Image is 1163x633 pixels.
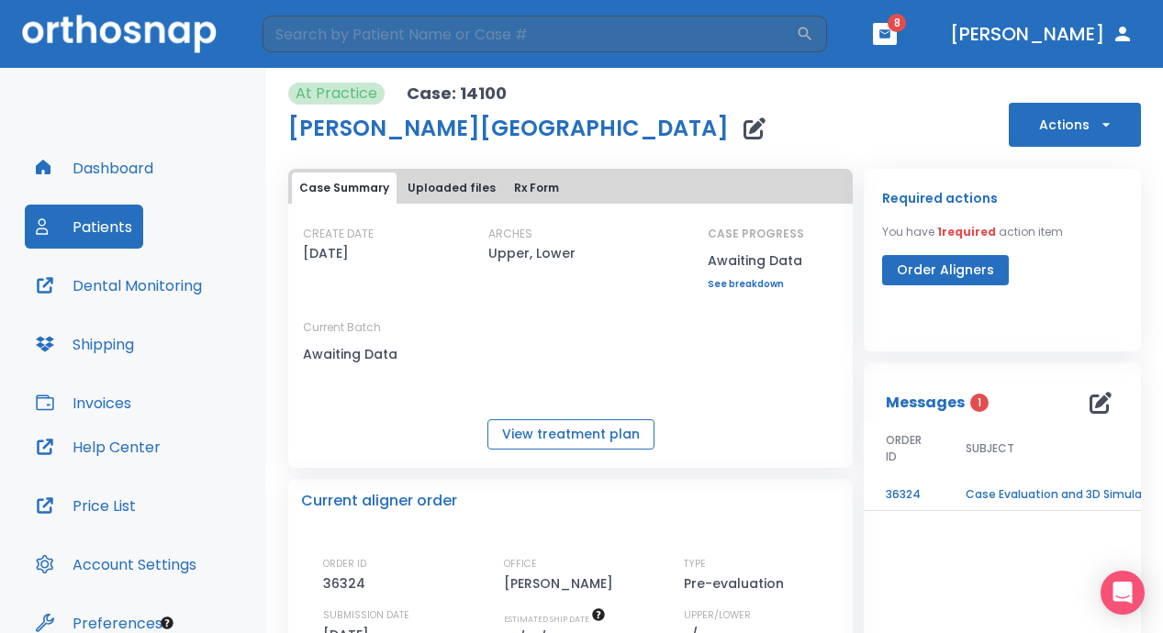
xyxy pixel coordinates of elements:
[882,255,1009,285] button: Order Aligners
[292,172,397,204] button: Case Summary
[400,172,503,204] button: Uploaded files
[937,224,996,239] span: 1 required
[864,479,944,511] td: 36324
[292,172,849,204] div: tabs
[684,556,706,572] p: TYPE
[25,205,143,249] button: Patients
[288,117,729,139] h1: [PERSON_NAME][GEOGRAPHIC_DATA]
[886,392,965,414] p: Messages
[943,17,1141,50] button: [PERSON_NAME]
[684,572,790,594] p: Pre-evaluation
[708,226,804,242] p: CASE PROGRESS
[882,187,998,209] p: Required actions
[25,542,207,586] button: Account Settings
[1009,103,1141,147] button: Actions
[504,572,620,594] p: [PERSON_NAME]
[25,483,147,527] button: Price List
[301,490,457,512] p: Current aligner order
[323,572,372,594] p: 36324
[488,226,532,242] p: ARCHES
[25,425,172,469] button: Help Center
[684,607,751,624] p: UPPER/LOWER
[504,556,537,572] p: OFFICE
[504,613,606,625] span: The date will be available after approving treatment plan
[323,607,409,624] p: SUBMISSION DATE
[25,146,164,190] button: Dashboard
[159,615,175,631] div: Tooltip anchor
[303,226,374,242] p: CREATE DATE
[970,394,989,412] span: 1
[263,16,796,52] input: Search by Patient Name or Case #
[25,263,213,307] button: Dental Monitoring
[886,432,922,465] span: ORDER ID
[25,381,142,425] button: Invoices
[303,242,349,264] p: [DATE]
[25,322,145,366] button: Shipping
[966,440,1014,457] span: SUBJECT
[888,14,906,32] span: 8
[323,556,366,572] p: ORDER ID
[708,250,804,272] p: Awaiting Data
[708,279,804,290] a: See breakdown
[507,172,566,204] button: Rx Form
[303,319,468,336] p: Current Batch
[1101,571,1145,615] div: Open Intercom Messenger
[22,15,217,52] img: Orthosnap
[882,224,1063,240] p: You have action item
[407,83,507,105] p: Case: 14100
[487,419,654,450] button: View treatment plan
[488,242,576,264] p: Upper, Lower
[303,343,468,365] p: Awaiting Data
[296,83,377,105] p: At Practice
